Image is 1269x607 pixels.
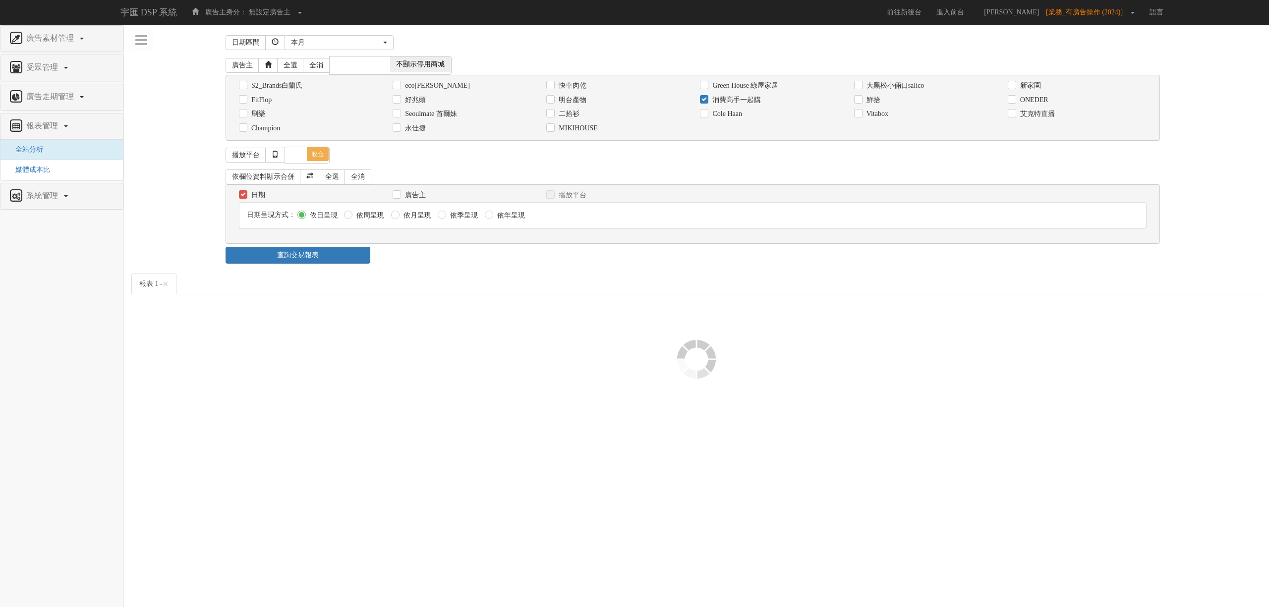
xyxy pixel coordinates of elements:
[556,123,598,133] label: MIKIHOUSE
[677,339,716,379] img: loader.gif
[403,81,470,91] label: eco[PERSON_NAME]
[1018,95,1048,105] label: ONEDER
[710,81,778,91] label: Green House 綠屋家居
[403,109,457,119] label: Seoulmate 首爾妹
[556,81,586,91] label: 快車肉乾
[556,190,586,200] label: 播放平台
[556,95,586,105] label: 明台產物
[448,211,478,221] label: 依季呈現
[8,118,115,134] a: 報表管理
[354,211,384,221] label: 依周呈現
[277,58,304,73] a: 全選
[495,211,525,221] label: 依年呈現
[8,166,50,173] a: 媒體成本比
[319,169,346,184] a: 全選
[205,8,247,16] span: 廣告主身分：
[131,274,176,294] a: 報表 1 -
[390,56,451,72] span: 不顯示停用商城
[249,95,272,105] label: FitFlop
[285,35,394,50] button: 本月
[345,169,371,184] a: 全消
[710,95,761,105] label: 消費高手一起購
[401,211,431,221] label: 依月呈現
[249,81,302,91] label: S2_Brands白蘭氏
[291,38,381,48] div: 本月
[249,190,265,200] label: 日期
[24,63,63,71] span: 受眾管理
[24,121,63,130] span: 報表管理
[247,211,295,219] span: 日期呈現方式：
[163,278,169,290] span: ×
[864,95,880,105] label: 鮮拾
[8,89,115,105] a: 廣告走期管理
[307,147,329,161] span: 收合
[1018,109,1055,119] label: 艾克特直播
[303,58,330,73] a: 全消
[226,247,370,264] a: 查詢交易報表
[8,31,115,47] a: 廣告素材管理
[307,211,338,221] label: 依日呈現
[163,279,169,289] button: Close
[864,109,888,119] label: Vitabox
[249,8,290,16] span: 無設定廣告主
[403,190,426,200] label: 廣告主
[24,34,79,42] span: 廣告素材管理
[8,188,115,204] a: 系統管理
[556,109,579,119] label: 二拾衫
[864,81,924,91] label: 大黑松小倆口salico
[1018,81,1041,91] label: 新家園
[710,109,742,119] label: Cole Haan
[24,191,63,200] span: 系統管理
[8,60,115,76] a: 受眾管理
[249,123,280,133] label: Champion
[24,92,79,101] span: 廣告走期管理
[979,8,1044,16] span: [PERSON_NAME]
[403,95,426,105] label: 好兆頭
[249,109,265,119] label: 刷樂
[403,123,426,133] label: 永佳捷
[1046,8,1128,16] span: [業務_有廣告操作 (2024)]
[8,146,43,153] a: 全站分析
